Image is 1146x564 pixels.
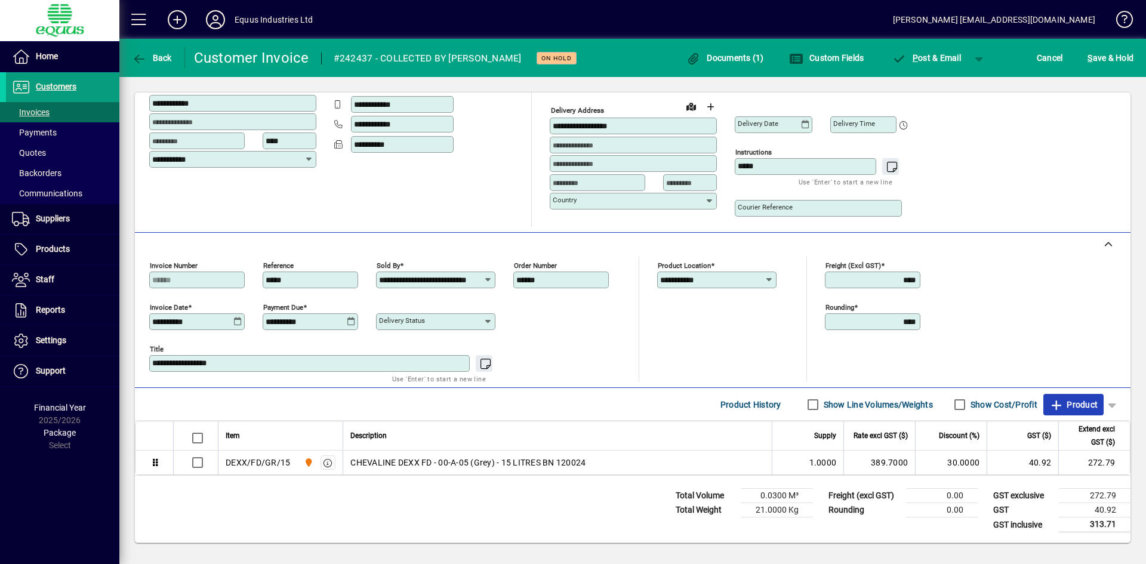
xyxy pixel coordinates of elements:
[893,10,1095,29] div: [PERSON_NAME] [EMAIL_ADDRESS][DOMAIN_NAME]
[12,168,61,178] span: Backorders
[915,451,987,474] td: 30.0000
[701,97,720,116] button: Choose address
[1049,395,1098,414] span: Product
[720,395,781,414] span: Product History
[36,51,58,61] span: Home
[6,122,119,143] a: Payments
[658,261,711,270] mat-label: Product location
[987,503,1059,517] td: GST
[6,42,119,72] a: Home
[1043,394,1104,415] button: Product
[12,148,46,158] span: Quotes
[36,275,54,284] span: Staff
[799,175,892,189] mat-hint: Use 'Enter' to start a new line
[36,82,76,91] span: Customers
[738,119,778,128] mat-label: Delivery date
[392,372,486,386] mat-hint: Use 'Enter' to start a new line
[301,456,315,469] span: 4S SOUTHERN
[886,47,967,69] button: Post & Email
[350,457,586,469] span: CHEVALINE DEXX FD - 00-A-05 (Grey) - 15 LITRES BN 120024
[36,366,66,375] span: Support
[541,54,572,62] span: On hold
[809,457,837,469] span: 1.0000
[1059,517,1130,532] td: 313.71
[682,97,701,116] a: View on map
[6,295,119,325] a: Reports
[1058,451,1130,474] td: 272.79
[821,399,933,411] label: Show Line Volumes/Weights
[913,53,918,63] span: P
[822,489,906,503] td: Freight (excl GST)
[716,394,786,415] button: Product History
[789,53,864,63] span: Custom Fields
[6,326,119,356] a: Settings
[6,356,119,386] a: Support
[738,203,793,211] mat-label: Courier Reference
[6,102,119,122] a: Invoices
[968,399,1037,411] label: Show Cost/Profit
[670,489,741,503] td: Total Volume
[741,489,813,503] td: 0.0300 M³
[263,261,294,270] mat-label: Reference
[226,429,240,442] span: Item
[119,47,185,69] app-page-header-button: Back
[906,489,978,503] td: 0.00
[987,489,1059,503] td: GST exclusive
[36,244,70,254] span: Products
[851,457,908,469] div: 389.7000
[129,47,175,69] button: Back
[987,517,1059,532] td: GST inclusive
[814,429,836,442] span: Supply
[235,10,313,29] div: Equus Industries Ltd
[334,49,522,68] div: #242437 - COLLECTED BY [PERSON_NAME]
[150,303,188,312] mat-label: Invoice date
[44,428,76,437] span: Package
[1059,489,1130,503] td: 272.79
[822,503,906,517] td: Rounding
[1059,503,1130,517] td: 40.92
[741,503,813,517] td: 21.0000 Kg
[36,214,70,223] span: Suppliers
[34,403,86,412] span: Financial Year
[939,429,979,442] span: Discount (%)
[12,189,82,198] span: Communications
[226,457,290,469] div: DEXX/FD/GR/15
[196,9,235,30] button: Profile
[1085,47,1136,69] button: Save & Hold
[514,261,557,270] mat-label: Order number
[12,107,50,117] span: Invoices
[36,335,66,345] span: Settings
[686,53,764,63] span: Documents (1)
[1107,2,1131,41] a: Knowledge Base
[892,53,961,63] span: ost & Email
[36,305,65,315] span: Reports
[786,47,867,69] button: Custom Fields
[194,48,309,67] div: Customer Invoice
[132,53,172,63] span: Back
[906,503,978,517] td: 0.00
[150,345,164,353] mat-label: Title
[150,261,198,270] mat-label: Invoice number
[825,303,854,312] mat-label: Rounding
[1088,53,1092,63] span: S
[6,235,119,264] a: Products
[1088,48,1133,67] span: ave & Hold
[987,451,1058,474] td: 40.92
[6,265,119,295] a: Staff
[379,316,425,325] mat-label: Delivery status
[6,163,119,183] a: Backorders
[1037,48,1063,67] span: Cancel
[553,196,577,204] mat-label: Country
[6,183,119,204] a: Communications
[735,148,772,156] mat-label: Instructions
[158,9,196,30] button: Add
[6,204,119,234] a: Suppliers
[6,143,119,163] a: Quotes
[1027,429,1051,442] span: GST ($)
[683,47,767,69] button: Documents (1)
[854,429,908,442] span: Rate excl GST ($)
[12,128,57,137] span: Payments
[670,503,741,517] td: Total Weight
[377,261,400,270] mat-label: Sold by
[350,429,387,442] span: Description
